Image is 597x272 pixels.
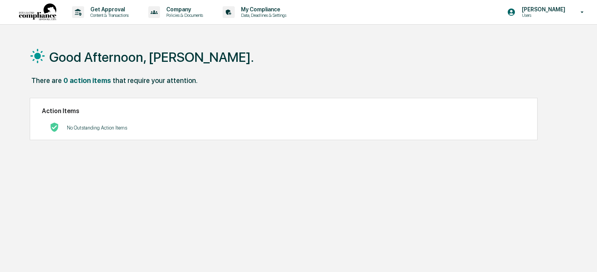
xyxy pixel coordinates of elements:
p: Get Approval [84,6,133,13]
h2: Action Items [42,107,525,115]
div: that require your attention. [113,76,198,85]
p: Company [160,6,207,13]
p: Data, Deadlines & Settings [235,13,290,18]
img: logo [19,4,56,21]
p: My Compliance [235,6,290,13]
p: [PERSON_NAME] [516,6,569,13]
p: No Outstanding Action Items [67,125,127,131]
h1: Good Afternoon, [PERSON_NAME]. [49,49,254,65]
img: No Actions logo [50,122,59,132]
div: There are [31,76,62,85]
p: Policies & Documents [160,13,207,18]
p: Content & Transactions [84,13,133,18]
p: Users [516,13,569,18]
div: 0 action items [63,76,111,85]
